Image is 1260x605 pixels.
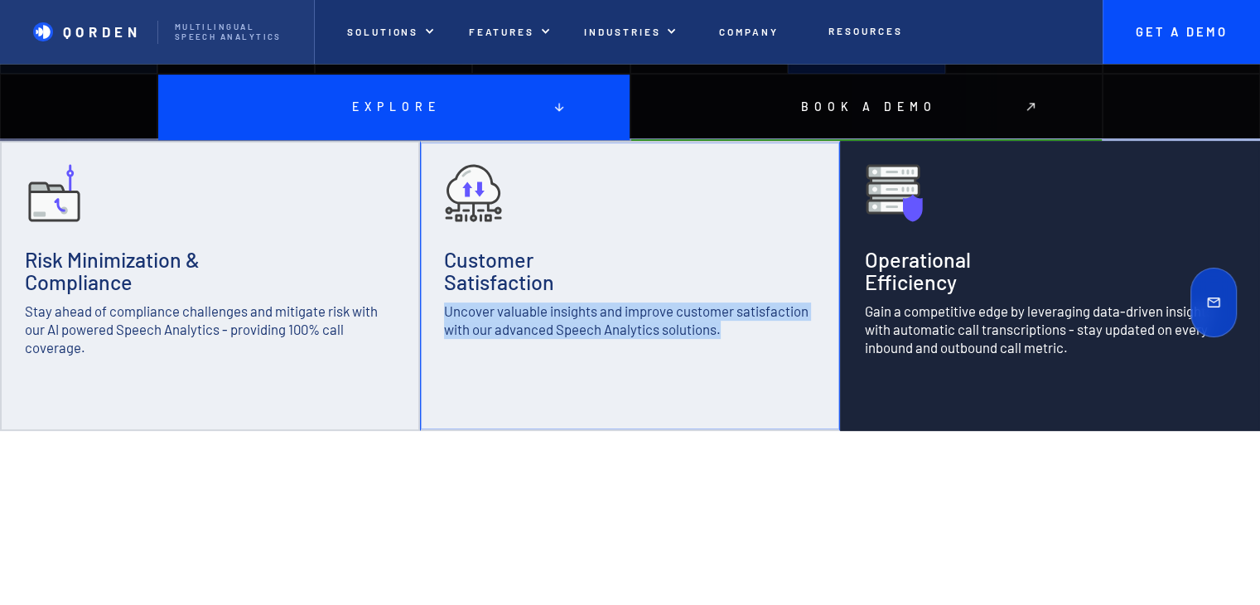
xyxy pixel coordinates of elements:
[25,249,200,294] h3: Risk Minimization & Compliance
[25,302,395,357] p: Stay ahead of compliance challenges and mitigate risk with our AI powered Speech Analytics - prov...
[865,249,971,294] h3: Operational Efficiency
[444,249,554,294] h3: Customer Satisfaction
[444,302,816,339] p: Uncover valuable insights and improve customer satisfaction with our advanced Speech Analytics so...
[1119,25,1243,40] p: Get A Demo
[63,23,142,40] p: Qorden
[584,26,660,37] p: INDUSTRIES
[347,26,418,37] p: Solutions
[469,26,535,37] p: features
[865,302,1235,357] p: Gain a competitive edge by leveraging data-driven insights with automatic call transcriptions - s...
[828,25,902,36] p: Resources
[719,26,779,37] p: Company
[175,22,297,42] p: Multilingual Speech analytics
[158,75,629,140] a: Explore
[631,74,1102,140] a: Book a demo
[346,100,441,114] p: Explore
[795,100,937,114] p: Book a demo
